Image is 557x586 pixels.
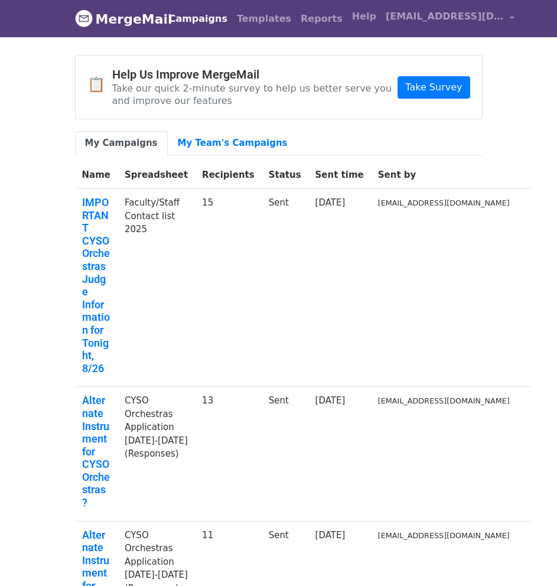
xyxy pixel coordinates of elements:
[262,189,308,387] td: Sent
[118,387,195,521] td: CYSO Orchestras Application [DATE]-[DATE] (Responses)
[315,197,346,208] a: [DATE]
[75,161,118,189] th: Name
[87,76,112,93] span: 📋
[308,161,371,189] th: Sent time
[347,5,381,28] a: Help
[386,9,504,24] span: [EMAIL_ADDRESS][DOMAIN_NAME]
[112,82,398,107] p: Take our quick 2-minute survey to help us better serve you and improve our features
[378,396,510,405] small: [EMAIL_ADDRESS][DOMAIN_NAME]
[378,531,510,540] small: [EMAIL_ADDRESS][DOMAIN_NAME]
[378,198,510,207] small: [EMAIL_ADDRESS][DOMAIN_NAME]
[232,7,296,31] a: Templates
[315,395,346,406] a: [DATE]
[381,5,519,32] a: [EMAIL_ADDRESS][DOMAIN_NAME]
[168,131,298,155] a: My Team's Campaigns
[195,161,262,189] th: Recipients
[195,189,262,387] td: 15
[82,394,110,509] a: Alternate Instrument for CYSO Orchestras?
[118,161,195,189] th: Spreadsheet
[118,189,195,387] td: Faculty/Staff Contact list 2025
[75,6,155,31] a: MergeMail
[164,7,232,31] a: Campaigns
[262,161,308,189] th: Status
[371,161,517,189] th: Sent by
[398,76,470,99] a: Take Survey
[262,387,308,521] td: Sent
[82,196,110,375] a: IMPORTANT CYSO Orchestras Judge Information for Tonight, 8/26
[112,67,398,82] h4: Help Us Improve MergeMail
[315,530,346,541] a: [DATE]
[75,9,93,27] img: MergeMail logo
[195,387,262,521] td: 13
[296,7,347,31] a: Reports
[75,131,168,155] a: My Campaigns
